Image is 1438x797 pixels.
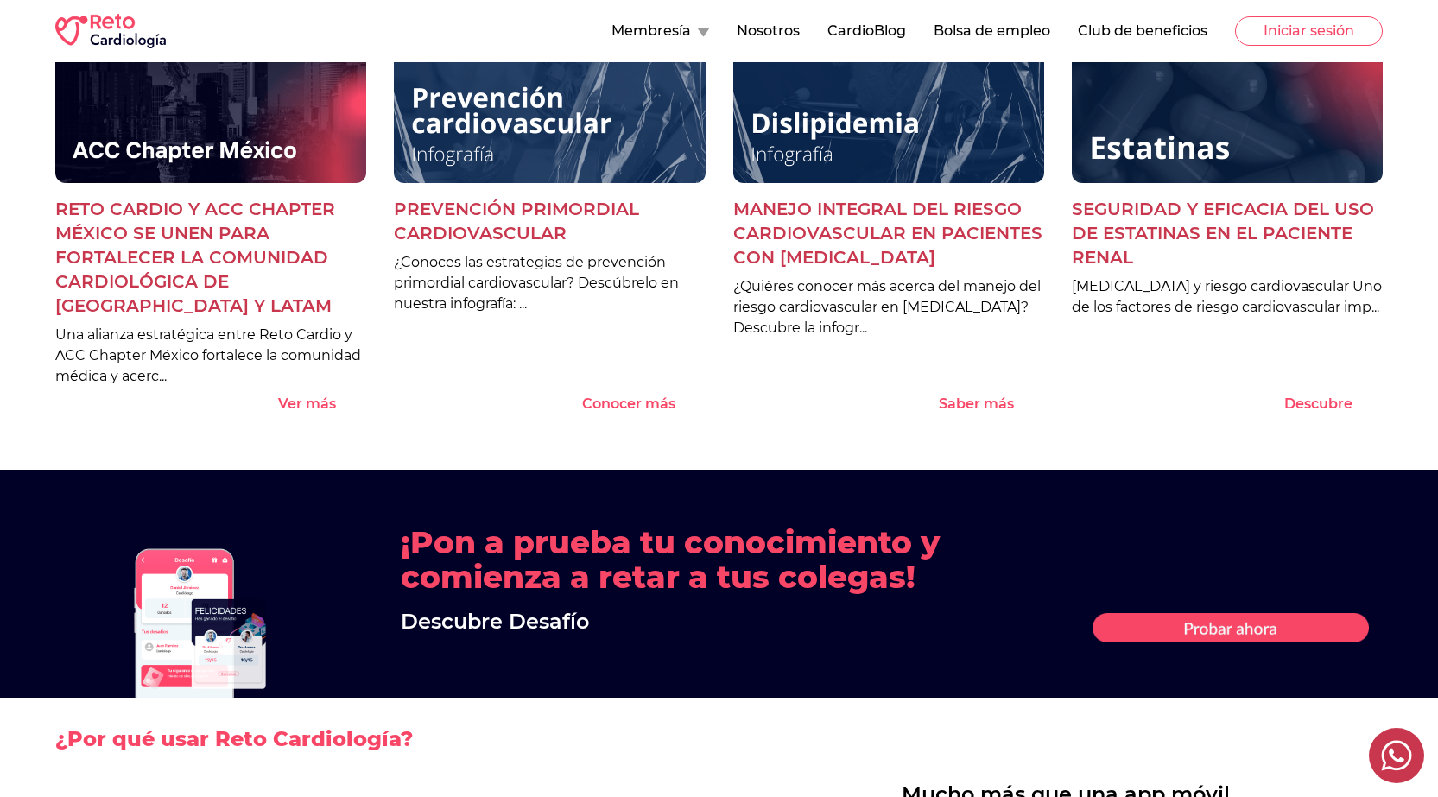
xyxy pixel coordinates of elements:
h2: ¡Pon a prueba tu conocimiento y comienza a retar a tus colegas! [401,525,1037,594]
button: Iniciar sesión [1235,16,1383,46]
div: Descubre Desafío [401,608,1037,636]
p: Conocer más [582,394,675,414]
button: Saber más [939,394,1044,414]
button: Ver más [278,394,366,414]
a: Reto Cardio y ACC Chapter México se unen para fortalecer la comunidad cardiológica de México y LA... [55,9,366,415]
img: trezetse [114,542,287,699]
button: CardioBlog [827,21,906,41]
p: ¿Quiéres conocer más acerca del manejo del riesgo cardiovascular en [MEDICAL_DATA]? Descubre la i... [733,276,1044,338]
button: Nosotros [737,21,800,41]
button: Conocer más [582,394,706,414]
img: RETO Cardio Logo [55,14,166,48]
button: Club de beneficios [1078,21,1207,41]
p: Ver más [278,394,336,414]
a: Manejo integral del riesgo cardiovascular en pacientes con dislipidemiaManejo integral del riesgo... [733,9,1044,415]
img: Reto Cardio y ACC Chapter México se unen para fortalecer la comunidad cardiológica de México y LATAM [55,9,366,184]
img: Desafío [1093,613,1369,643]
img: Seguridad y eficacia del uso de estatinas en el paciente renal [1072,9,1383,184]
button: Bolsa de empleo [934,21,1050,41]
button: Descubre [1284,394,1383,414]
p: Seguridad y eficacia del uso de estatinas en el paciente renal [1072,197,1383,269]
p: Descubre [1284,394,1352,414]
a: Seguridad y eficacia del uso de estatinas en el paciente renalSeguridad y eficacia del uso de est... [1072,9,1383,415]
p: Prevención primordial cardiovascular [394,197,705,245]
a: Prevención primordial cardiovascularPrevención primordial cardiovascular¿Conoces las estrategias ... [394,9,705,415]
p: Saber más [939,394,1014,414]
img: Manejo integral del riesgo cardiovascular en pacientes con dislipidemia [733,9,1044,184]
h2: ¿Por qué usar Reto Cardiología? [55,698,1383,781]
p: Reto Cardio y ACC Chapter México se unen para fortalecer la comunidad cardiológica de [GEOGRAPHIC... [55,197,366,318]
p: Una alianza estratégica entre Reto Cardio y ACC Chapter México fortalece la comunidad médica y ac... [55,325,366,387]
p: [MEDICAL_DATA] y riesgo cardiovascular Uno de los factores de riesgo cardiovascular imp... [1072,276,1383,318]
p: ¿Conoces las estrategias de prevención primordial cardiovascular? Descúbrelo en nuestra infografí... [394,252,705,314]
p: Manejo integral del riesgo cardiovascular en pacientes con [MEDICAL_DATA] [733,197,1044,269]
button: Membresía [611,21,709,41]
img: Prevención primordial cardiovascular [394,9,705,184]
